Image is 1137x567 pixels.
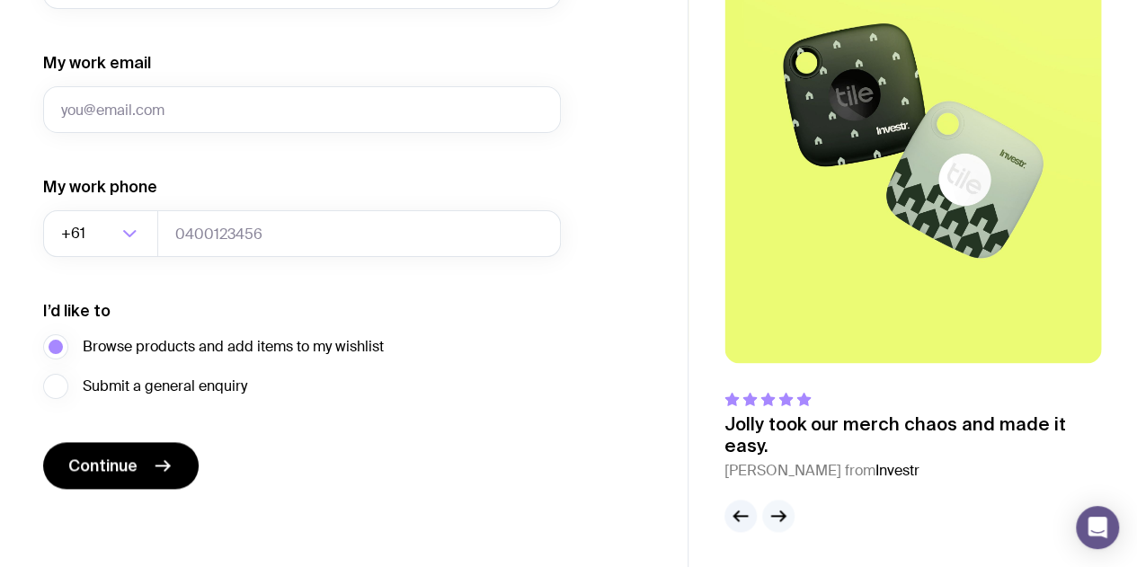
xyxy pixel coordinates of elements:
span: +61 [61,210,89,257]
input: 0400123456 [157,210,561,257]
label: I’d like to [43,300,111,322]
label: My work email [43,52,151,74]
span: Continue [68,455,138,476]
span: Browse products and add items to my wishlist [83,336,384,358]
input: you@email.com [43,86,561,133]
label: My work phone [43,176,157,198]
button: Continue [43,442,199,489]
cite: [PERSON_NAME] from [724,460,1101,482]
div: Open Intercom Messenger [1076,506,1119,549]
input: Search for option [89,210,117,257]
div: Search for option [43,210,158,257]
span: Investr [875,461,919,480]
p: Jolly took our merch chaos and made it easy. [724,413,1101,456]
span: Submit a general enquiry [83,376,247,397]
